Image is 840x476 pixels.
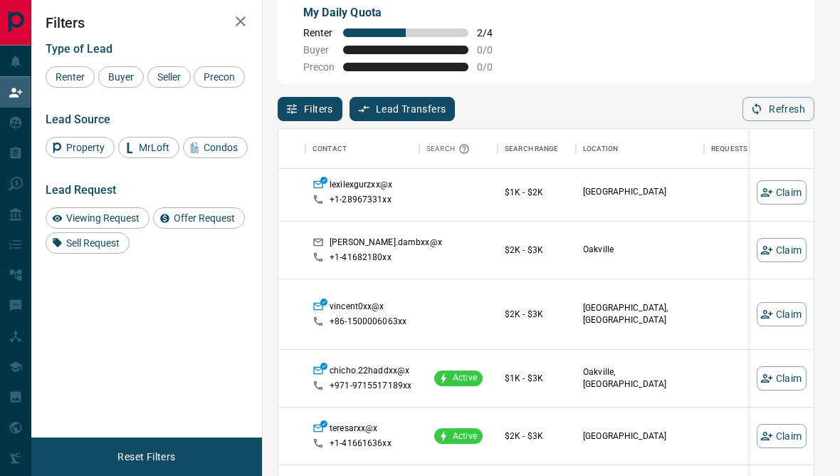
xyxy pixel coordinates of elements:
span: Precon [199,71,240,83]
button: Filters [278,97,342,121]
p: vincent0xx@x [330,301,384,316]
p: [GEOGRAPHIC_DATA] [583,186,697,198]
p: $1K - $3K [505,372,569,385]
span: Active [447,430,483,443]
p: +86- 1500006063xx [330,316,406,328]
span: Renter [51,71,90,83]
button: Refresh [742,97,814,121]
button: Claim [757,238,807,262]
p: teresarxx@x [330,423,377,438]
p: chicho.22haddxx@x [330,365,409,380]
span: 2 / 4 [477,27,508,38]
span: Lead Source [46,113,110,126]
div: Location [583,129,618,169]
p: [GEOGRAPHIC_DATA] [583,430,697,443]
p: $2K - $3K [505,430,569,443]
span: Precon [303,61,335,73]
p: $1K - $2K [505,186,569,199]
p: [PERSON_NAME].dambxx@x [330,237,442,252]
span: MrLoft [134,142,174,153]
span: Seller [152,71,186,83]
div: Buyer [98,66,144,88]
div: Search [426,129,473,169]
div: Name [177,129,305,169]
div: Sell Request [46,232,130,254]
button: Claim [757,366,807,390]
div: Search Range [498,129,576,169]
div: MrLoft [118,137,179,158]
p: lexilexgurzxx@x [330,179,392,194]
p: $2K - $3K [505,308,569,321]
div: Condos [183,137,248,158]
div: Property [46,137,115,158]
div: Precon [194,66,245,88]
span: Condos [199,142,243,153]
span: Renter [303,27,335,38]
p: $2K - $3K [505,244,569,257]
span: Viewing Request [61,212,145,224]
p: +971- 9715517189xx [330,380,411,392]
p: Oakville [583,244,697,256]
span: Type of Lead [46,42,112,56]
span: Lead Request [46,183,116,197]
div: Requests [711,129,747,169]
button: Claim [757,180,807,205]
p: My Daily Quota [303,4,508,21]
span: Offer Request [169,212,240,224]
p: Oakville, [GEOGRAPHIC_DATA] [583,366,697,390]
span: Sell Request [61,237,125,249]
p: +1- 41682180xx [330,252,392,264]
div: Location [576,129,704,169]
button: Lead Transfers [350,97,456,121]
div: Search Range [505,129,559,169]
div: Contact [305,129,419,169]
button: Reset Filters [108,445,184,469]
span: Buyer [103,71,139,83]
div: Seller [147,66,191,88]
div: Renter [46,66,95,88]
p: +1- 28967331xx [330,194,392,206]
span: 0 / 0 [477,61,508,73]
div: Viewing Request [46,207,149,229]
div: Contact [313,129,347,169]
p: [GEOGRAPHIC_DATA], [GEOGRAPHIC_DATA] [583,302,697,326]
h2: Filters [46,14,248,31]
div: Offer Request [153,207,245,229]
span: 0 / 0 [477,44,508,56]
span: Buyer [303,44,335,56]
button: Claim [757,302,807,326]
span: Active [447,372,483,384]
p: +1- 41661636xx [330,438,392,450]
span: Property [61,142,110,153]
button: Claim [757,424,807,448]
